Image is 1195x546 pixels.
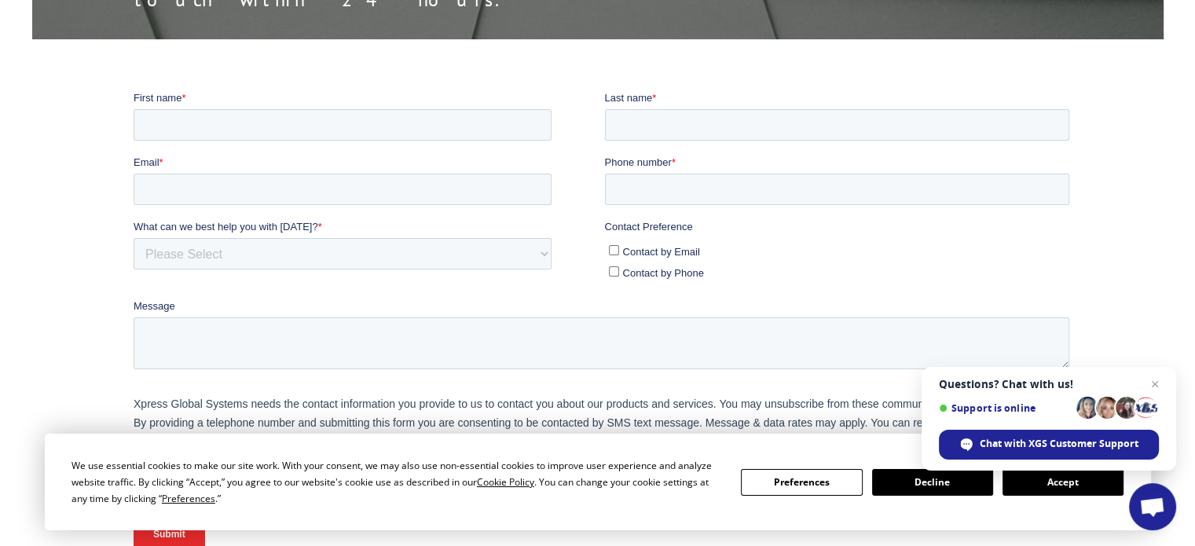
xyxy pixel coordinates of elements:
button: Preferences [741,469,862,496]
span: Contact Preference [471,130,559,142]
input: Contact by Phone [475,176,486,186]
span: Support is online [939,402,1071,414]
span: Contact by Phone [489,177,570,189]
span: Questions? Chat with us! [939,378,1159,390]
span: Chat with XGS Customer Support [980,437,1138,451]
span: Contact by Email [489,156,566,167]
span: Chat with XGS Customer Support [939,430,1159,460]
a: Open chat [1129,483,1176,530]
input: Contact by Email [475,155,486,165]
span: Cookie Policy [477,475,534,489]
div: We use essential cookies to make our site work. With your consent, we may also use non-essential ... [71,457,722,507]
button: Decline [872,469,993,496]
span: Preferences [162,492,215,505]
div: Cookie Consent Prompt [45,434,1151,530]
button: Accept [1003,469,1124,496]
